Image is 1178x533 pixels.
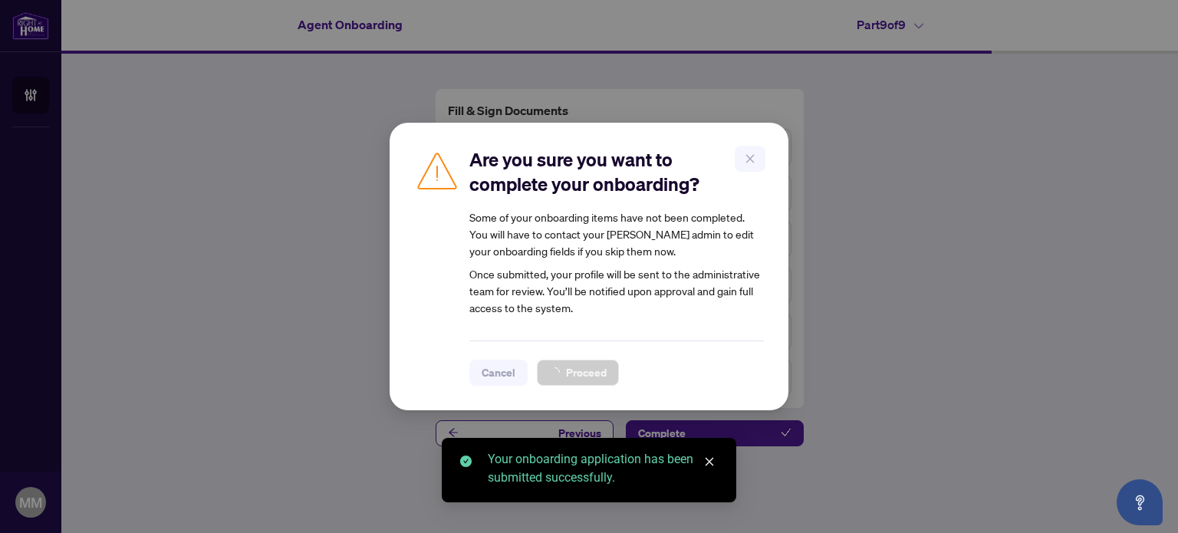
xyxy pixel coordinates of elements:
[488,450,718,487] div: Your onboarding application has been submitted successfully.
[1117,479,1163,525] button: Open asap
[469,209,764,316] article: Once submitted, your profile will be sent to the administrative team for review. You’ll be notifi...
[460,456,472,467] span: check-circle
[537,360,619,386] button: Proceed
[704,456,715,467] span: close
[469,209,764,259] div: Some of your onboarding items have not been completed. You will have to contact your [PERSON_NAME...
[701,453,718,470] a: Close
[469,360,528,386] button: Cancel
[469,147,764,196] h2: Are you sure you want to complete your onboarding?
[414,147,460,193] img: Caution Icon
